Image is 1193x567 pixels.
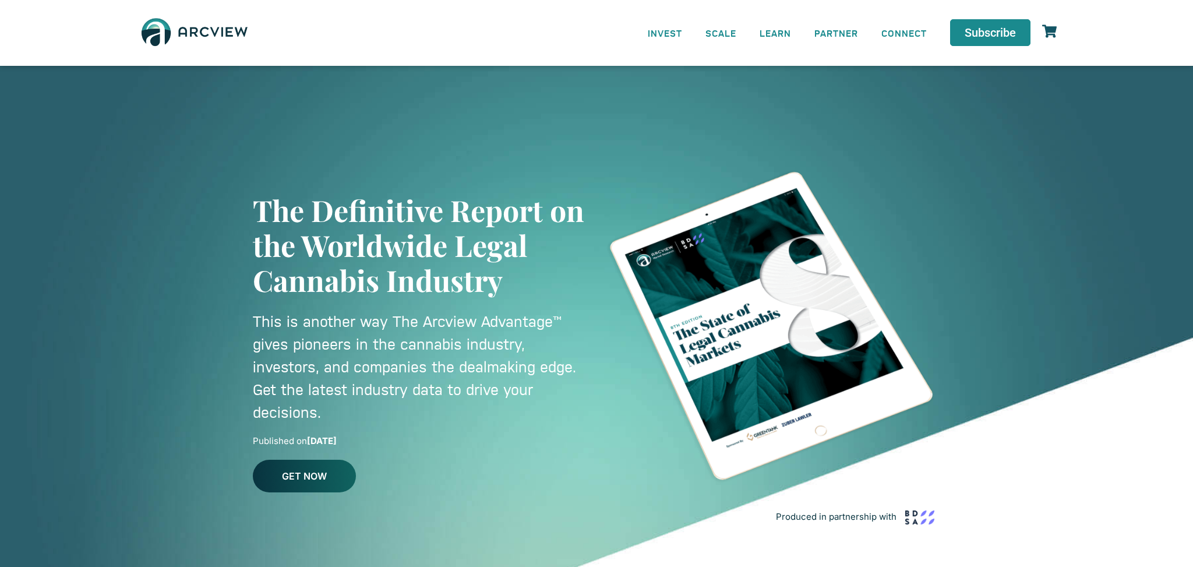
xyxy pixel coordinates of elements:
a: GET NOW [253,460,356,492]
p: Published on [253,435,591,448]
nav: Menu [636,20,938,46]
strong: [DATE] [307,435,337,446]
span: Subscribe [965,27,1016,38]
a: CONNECT [870,20,938,46]
a: PARTNER [803,20,870,46]
a: SCALE [694,20,748,46]
div: This is another way The Arcview Advantage™ gives pioneers in the cannabis industry, investors, an... [253,309,591,423]
span: GET NOW [282,471,327,481]
p: Produced in partnership with [776,510,896,524]
a: INVEST [636,20,694,46]
a: Subscribe [950,19,1030,46]
a: LEARN [748,20,803,46]
h2: The Definitive Report on the Worldwide Legal Cannabis Industry [253,193,591,298]
img: The Arcview Group [136,12,253,54]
